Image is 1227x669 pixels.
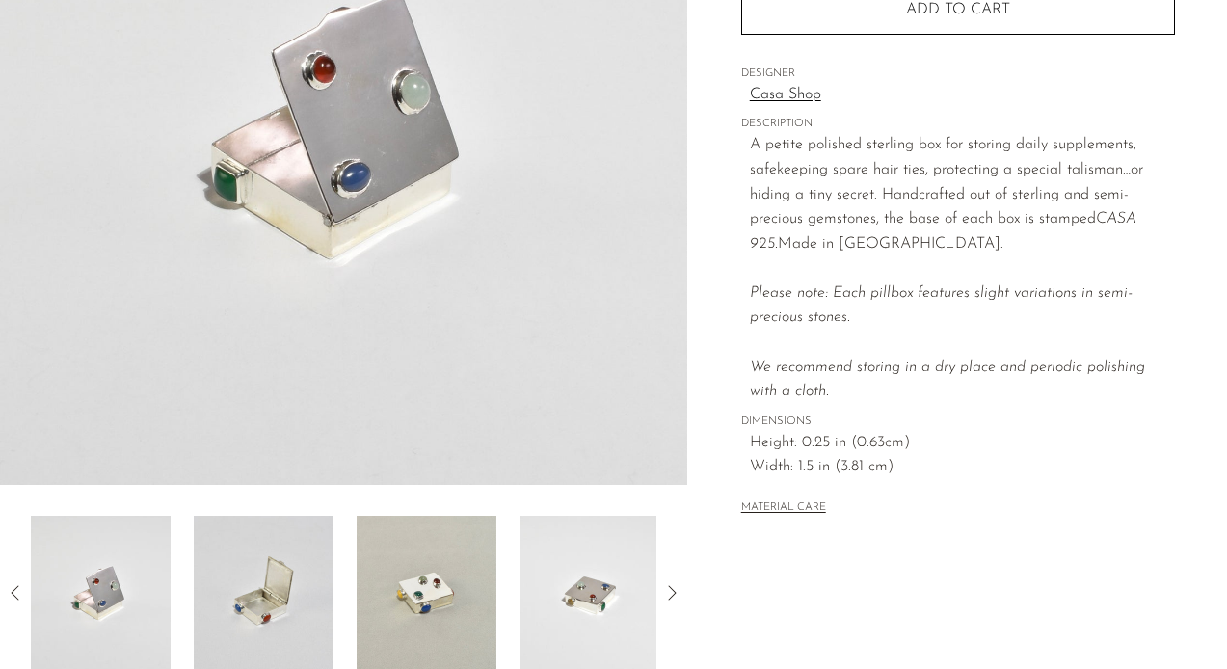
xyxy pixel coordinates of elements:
[750,285,1145,399] em: Please note: Each pillbox features slight variations in semi-precious stones.
[750,360,1145,400] i: We recommend storing in a dry place and periodic polishing with a cloth.
[750,133,1175,405] p: A petite polished sterling box for storing daily supplements, safekeeping spare hair ties, protec...
[741,66,1175,83] span: DESIGNER
[741,501,826,516] button: MATERIAL CARE
[741,116,1175,133] span: DESCRIPTION
[750,83,1175,108] a: Casa Shop
[750,455,1175,480] span: Width: 1.5 in (3.81 cm)
[741,414,1175,431] span: DIMENSIONS
[750,431,1175,456] span: Height: 0.25 in (0.63cm)
[906,2,1010,17] span: Add to cart
[750,211,1136,252] em: CASA 925.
